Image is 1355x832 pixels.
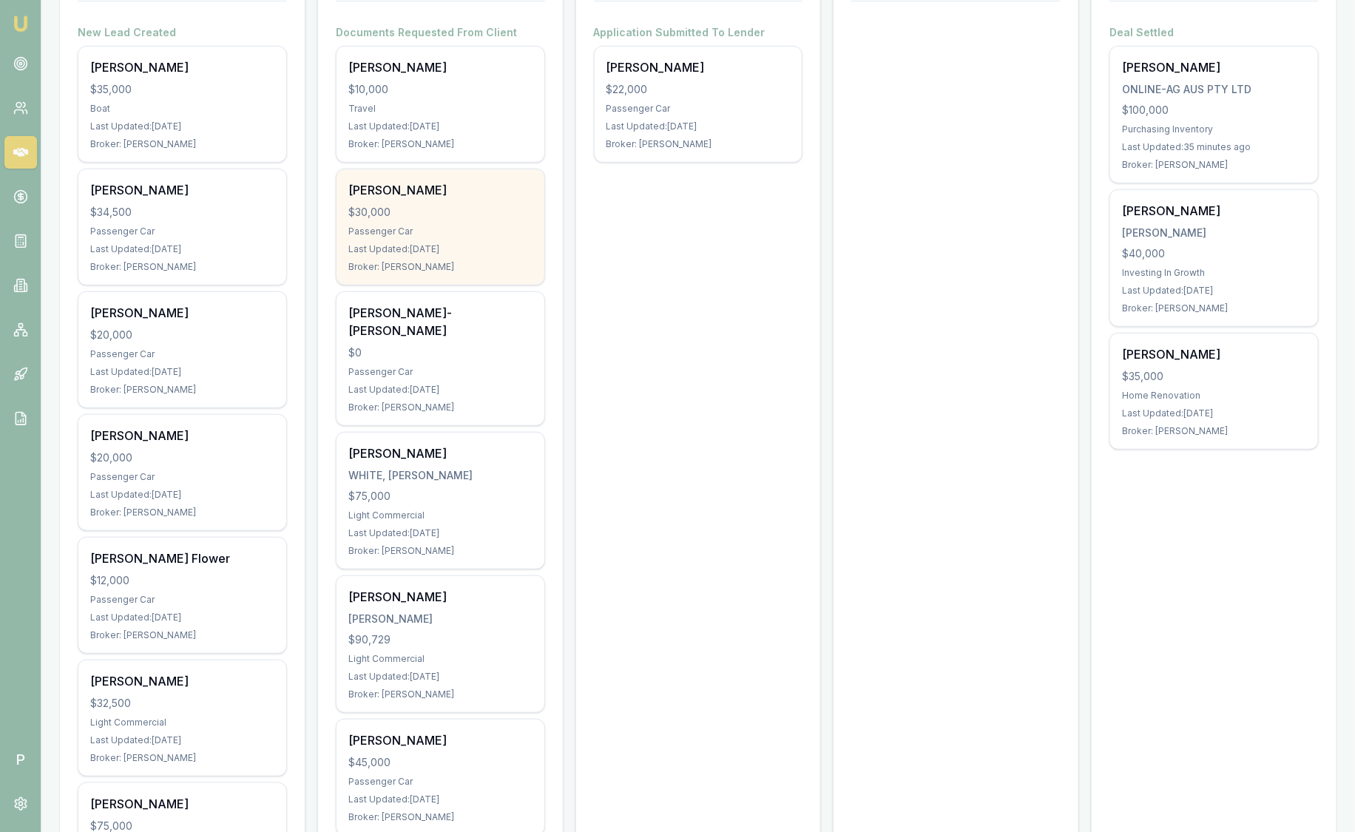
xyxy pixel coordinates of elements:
[90,121,274,132] div: Last Updated: [DATE]
[348,689,533,700] div: Broker: [PERSON_NAME]
[348,103,533,115] div: Travel
[90,629,274,641] div: Broker: [PERSON_NAME]
[90,450,274,465] div: $20,000
[90,734,274,746] div: Last Updated: [DATE]
[348,489,533,504] div: $75,000
[1122,285,1306,297] div: Last Updated: [DATE]
[1122,159,1306,171] div: Broker: [PERSON_NAME]
[348,545,533,557] div: Broker: [PERSON_NAME]
[90,205,274,220] div: $34,500
[90,427,274,444] div: [PERSON_NAME]
[1122,82,1306,97] div: ONLINE-AG AUS PTY LTD
[348,402,533,413] div: Broker: [PERSON_NAME]
[1122,103,1306,118] div: $100,000
[348,226,533,237] div: Passenger Car
[90,507,274,518] div: Broker: [PERSON_NAME]
[348,345,533,360] div: $0
[90,672,274,690] div: [PERSON_NAME]
[348,82,533,97] div: $10,000
[90,795,274,813] div: [PERSON_NAME]
[90,549,274,567] div: [PERSON_NAME] Flower
[1122,124,1306,135] div: Purchasing Inventory
[606,82,791,97] div: $22,000
[90,594,274,606] div: Passenger Car
[90,243,274,255] div: Last Updated: [DATE]
[348,811,533,823] div: Broker: [PERSON_NAME]
[348,731,533,749] div: [PERSON_NAME]
[348,304,533,339] div: [PERSON_NAME]-[PERSON_NAME]
[1122,302,1306,314] div: Broker: [PERSON_NAME]
[348,755,533,770] div: $45,000
[348,205,533,220] div: $30,000
[1122,226,1306,240] div: [PERSON_NAME]
[90,696,274,711] div: $32,500
[348,58,533,76] div: [PERSON_NAME]
[1122,246,1306,261] div: $40,000
[1122,345,1306,363] div: [PERSON_NAME]
[1122,369,1306,384] div: $35,000
[1122,202,1306,220] div: [PERSON_NAME]
[90,261,274,273] div: Broker: [PERSON_NAME]
[348,468,533,483] div: WHITE, [PERSON_NAME]
[348,632,533,647] div: $90,729
[90,612,274,623] div: Last Updated: [DATE]
[348,181,533,199] div: [PERSON_NAME]
[606,103,791,115] div: Passenger Car
[90,348,274,360] div: Passenger Car
[348,243,533,255] div: Last Updated: [DATE]
[90,304,274,322] div: [PERSON_NAME]
[90,573,274,588] div: $12,000
[606,58,791,76] div: [PERSON_NAME]
[1122,390,1306,402] div: Home Renovation
[348,653,533,665] div: Light Commercial
[90,58,274,76] div: [PERSON_NAME]
[90,328,274,342] div: $20,000
[90,226,274,237] div: Passenger Car
[78,25,287,40] h4: New Lead Created
[1109,25,1319,40] h4: Deal Settled
[348,510,533,521] div: Light Commercial
[90,752,274,764] div: Broker: [PERSON_NAME]
[348,776,533,788] div: Passenger Car
[1122,267,1306,279] div: Investing In Growth
[90,181,274,199] div: [PERSON_NAME]
[348,121,533,132] div: Last Updated: [DATE]
[348,384,533,396] div: Last Updated: [DATE]
[1122,58,1306,76] div: [PERSON_NAME]
[348,794,533,805] div: Last Updated: [DATE]
[594,25,803,40] h4: Application Submitted To Lender
[90,384,274,396] div: Broker: [PERSON_NAME]
[90,138,274,150] div: Broker: [PERSON_NAME]
[90,82,274,97] div: $35,000
[348,588,533,606] div: [PERSON_NAME]
[90,489,274,501] div: Last Updated: [DATE]
[90,471,274,483] div: Passenger Car
[348,366,533,378] div: Passenger Car
[4,743,37,776] span: P
[90,366,274,378] div: Last Updated: [DATE]
[1122,407,1306,419] div: Last Updated: [DATE]
[348,138,533,150] div: Broker: [PERSON_NAME]
[90,717,274,728] div: Light Commercial
[12,15,30,33] img: emu-icon-u.png
[348,444,533,462] div: [PERSON_NAME]
[1122,141,1306,153] div: Last Updated: 35 minutes ago
[90,103,274,115] div: Boat
[606,121,791,132] div: Last Updated: [DATE]
[348,671,533,683] div: Last Updated: [DATE]
[348,261,533,273] div: Broker: [PERSON_NAME]
[1122,425,1306,437] div: Broker: [PERSON_NAME]
[348,527,533,539] div: Last Updated: [DATE]
[606,138,791,150] div: Broker: [PERSON_NAME]
[336,25,545,40] h4: Documents Requested From Client
[348,612,533,626] div: [PERSON_NAME]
